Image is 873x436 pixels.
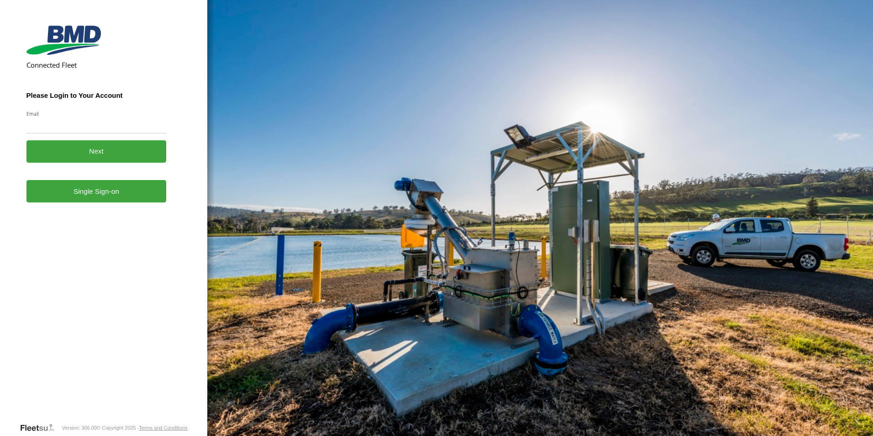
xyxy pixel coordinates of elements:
img: BMD [26,26,101,55]
a: Terms and Conditions [139,425,187,431]
button: Next [26,140,167,163]
h2: Connected Fleet [26,60,167,69]
label: Email [26,110,167,117]
div: © Copyright 2025 - [97,425,188,431]
div: Version: 306.00 [62,425,96,431]
a: Visit our Website [20,423,62,432]
a: Single Sign-on [26,180,167,202]
h3: Please Login to Your Account [26,91,167,99]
